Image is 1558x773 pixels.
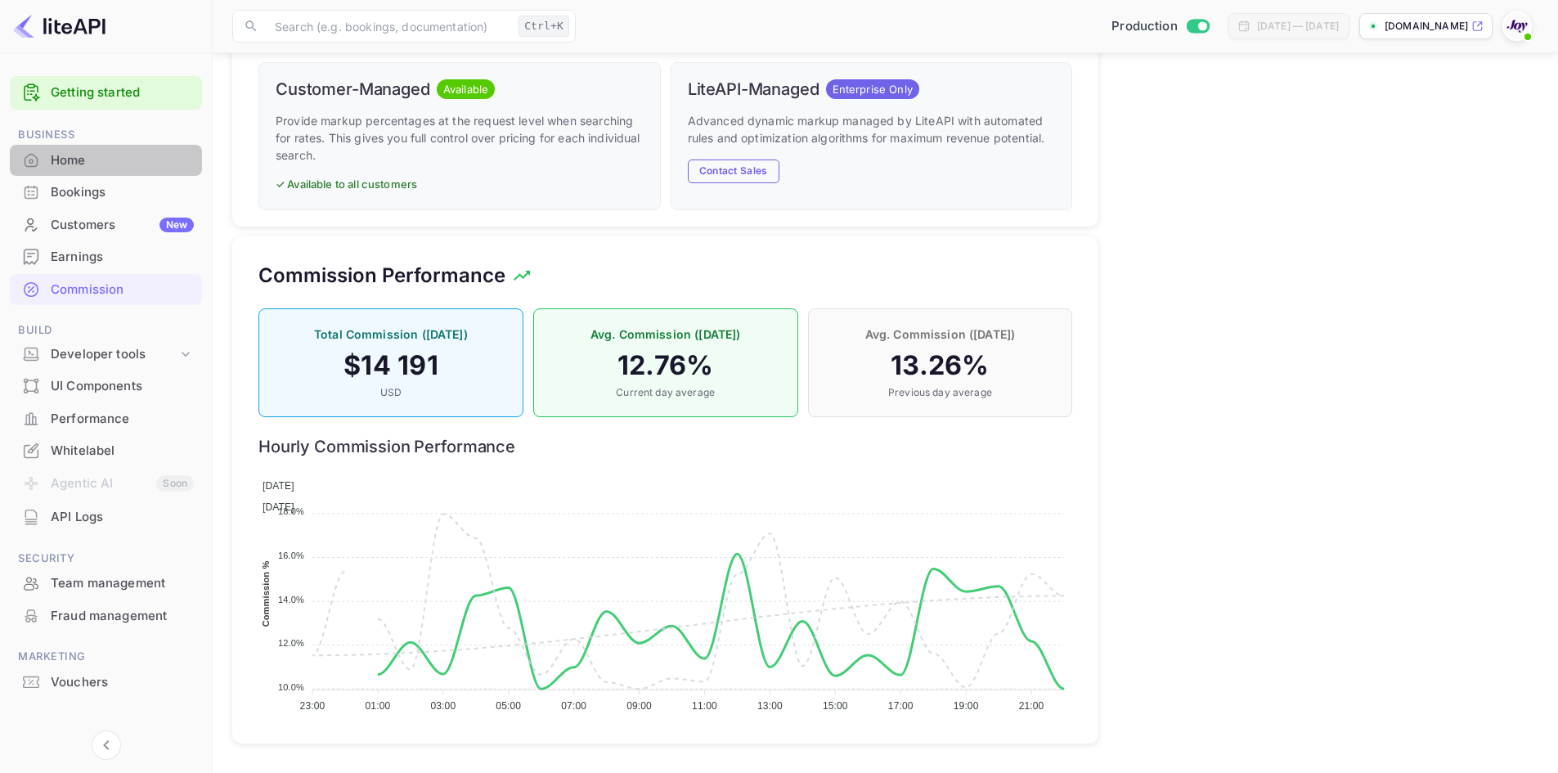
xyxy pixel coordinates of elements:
[258,437,1072,456] h6: Hourly Commission Performance
[51,281,194,299] div: Commission
[550,385,781,400] p: Current day average
[276,177,644,193] p: ✓ Available to all customers
[278,638,304,648] tspan: 12.0%
[10,321,202,339] span: Build
[823,700,848,712] tspan: 15:00
[51,151,194,170] div: Home
[10,274,202,306] div: Commission
[10,568,202,598] a: Team management
[1385,19,1468,34] p: [DOMAIN_NAME]
[825,385,1056,400] p: Previous day average
[688,79,819,99] h6: LiteAPI-Managed
[888,700,914,712] tspan: 17:00
[430,700,456,712] tspan: 03:00
[263,501,294,513] span: [DATE]
[10,145,202,175] a: Home
[826,82,919,98] span: Enterprise Only
[692,700,717,712] tspan: 11:00
[10,209,202,241] div: CustomersNew
[51,83,194,102] a: Getting started
[51,216,194,235] div: Customers
[51,345,177,364] div: Developer tools
[825,326,1056,343] p: Avg. Commission ([DATE])
[13,13,106,39] img: LiteAPI logo
[10,648,202,666] span: Marketing
[276,79,430,99] h6: Customer-Managed
[954,700,979,712] tspan: 19:00
[10,177,202,207] a: Bookings
[265,10,512,43] input: Search (e.g. bookings, documentation)
[51,673,194,692] div: Vouchers
[1019,700,1044,712] tspan: 21:00
[10,145,202,177] div: Home
[10,209,202,240] a: CustomersNew
[278,551,304,560] tspan: 16.0%
[276,326,506,343] p: Total Commission ([DATE])
[550,349,781,382] h4: 12.76 %
[757,700,783,712] tspan: 13:00
[159,218,194,232] div: New
[10,403,202,435] div: Performance
[300,700,326,712] tspan: 23:00
[825,349,1056,382] h4: 13.26 %
[51,508,194,527] div: API Logs
[10,274,202,304] a: Commission
[263,480,294,492] span: [DATE]
[10,501,202,533] div: API Logs
[10,371,202,401] a: UI Components
[51,183,194,202] div: Bookings
[10,501,202,532] a: API Logs
[688,160,779,183] button: Contact Sales
[10,177,202,209] div: Bookings
[626,700,652,712] tspan: 09:00
[51,607,194,626] div: Fraud management
[1105,17,1215,36] div: Switch to Sandbox mode
[51,248,194,267] div: Earnings
[276,112,644,164] p: Provide markup percentages at the request level when searching for rates. This gives you full con...
[688,112,1056,146] p: Advanced dynamic markup managed by LiteAPI with automated rules and optimization algorithms for m...
[278,594,304,604] tspan: 14.0%
[51,442,194,461] div: Whitelabel
[496,700,521,712] tspan: 05:00
[10,600,202,632] div: Fraud management
[92,730,121,760] button: Collapse navigation
[51,410,194,429] div: Performance
[1111,17,1178,36] span: Production
[51,377,194,396] div: UI Components
[278,681,304,691] tspan: 10.0%
[10,340,202,369] div: Developer tools
[276,349,506,382] h4: $ 14 191
[10,550,202,568] span: Security
[366,700,391,712] tspan: 01:00
[561,700,586,712] tspan: 07:00
[10,241,202,272] a: Earnings
[262,560,272,627] text: Commission %
[10,76,202,110] div: Getting started
[1504,13,1530,39] img: With Joy
[10,667,202,697] a: Vouchers
[519,16,569,37] div: Ctrl+K
[10,435,202,465] a: Whitelabel
[10,403,202,434] a: Performance
[258,263,505,289] h5: Commission Performance
[10,241,202,273] div: Earnings
[10,435,202,467] div: Whitelabel
[437,82,495,98] span: Available
[51,574,194,593] div: Team management
[10,126,202,144] span: Business
[550,326,781,343] p: Avg. Commission ([DATE])
[10,600,202,631] a: Fraud management
[10,568,202,600] div: Team management
[278,506,304,516] tspan: 18.0%
[10,667,202,699] div: Vouchers
[10,371,202,402] div: UI Components
[1257,19,1339,34] div: [DATE] — [DATE]
[276,385,506,400] p: USD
